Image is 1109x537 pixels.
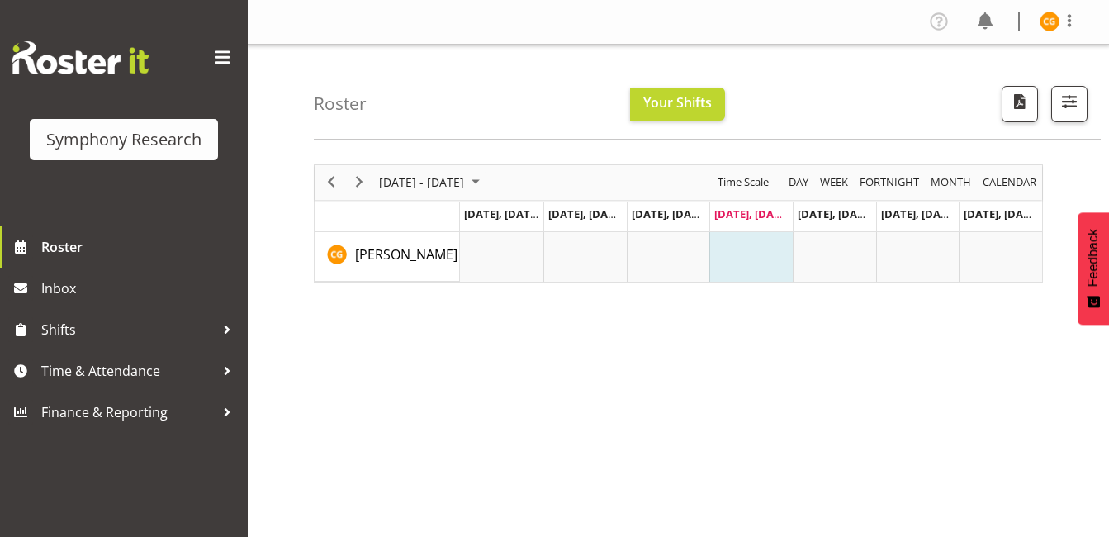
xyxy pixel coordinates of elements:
button: Fortnight [857,172,922,192]
button: Filter Shifts [1051,86,1088,122]
span: Time & Attendance [41,359,215,383]
img: chariss-gumbeze11861.jpg [1040,12,1059,31]
div: Timeline Week of August 21, 2025 [314,164,1043,283]
div: previous period [317,165,345,200]
span: [DATE], [DATE] [798,207,873,221]
span: [DATE], [DATE] [632,207,707,221]
span: Month [929,172,973,192]
span: [DATE], [DATE] [881,207,956,221]
span: [PERSON_NAME] [355,245,457,264]
span: [DATE], [DATE] [464,207,539,221]
button: Previous [320,172,343,192]
button: Next [348,172,371,192]
button: Your Shifts [630,88,725,121]
button: Time Scale [715,172,772,192]
span: calendar [981,172,1038,192]
button: Timeline Month [928,172,974,192]
td: Chariss Gumbeze resource [315,232,460,282]
span: Inbox [41,276,239,301]
span: [DATE] - [DATE] [377,172,466,192]
span: Feedback [1086,229,1101,287]
span: Shifts [41,317,215,342]
button: Timeline Day [786,172,812,192]
span: Roster [41,235,239,259]
table: Timeline Week of August 21, 2025 [460,232,1042,282]
span: [DATE], [DATE] [964,207,1039,221]
img: Rosterit website logo [12,41,149,74]
span: Day [787,172,810,192]
button: August 2025 [377,172,487,192]
span: Week [818,172,850,192]
button: Timeline Week [818,172,851,192]
button: Month [980,172,1040,192]
span: [DATE], [DATE] [714,207,789,221]
span: Fortnight [858,172,921,192]
div: August 18 - 24, 2025 [373,165,490,200]
div: Symphony Research [46,127,201,152]
span: Your Shifts [643,93,712,112]
button: Feedback - Show survey [1078,212,1109,325]
span: Time Scale [716,172,770,192]
span: Finance & Reporting [41,400,215,425]
span: [DATE], [DATE] [548,207,623,221]
div: next period [345,165,373,200]
a: [PERSON_NAME] [355,245,457,264]
h4: Roster [314,94,367,113]
button: Download a PDF of the roster according to the set date range. [1002,86,1038,122]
